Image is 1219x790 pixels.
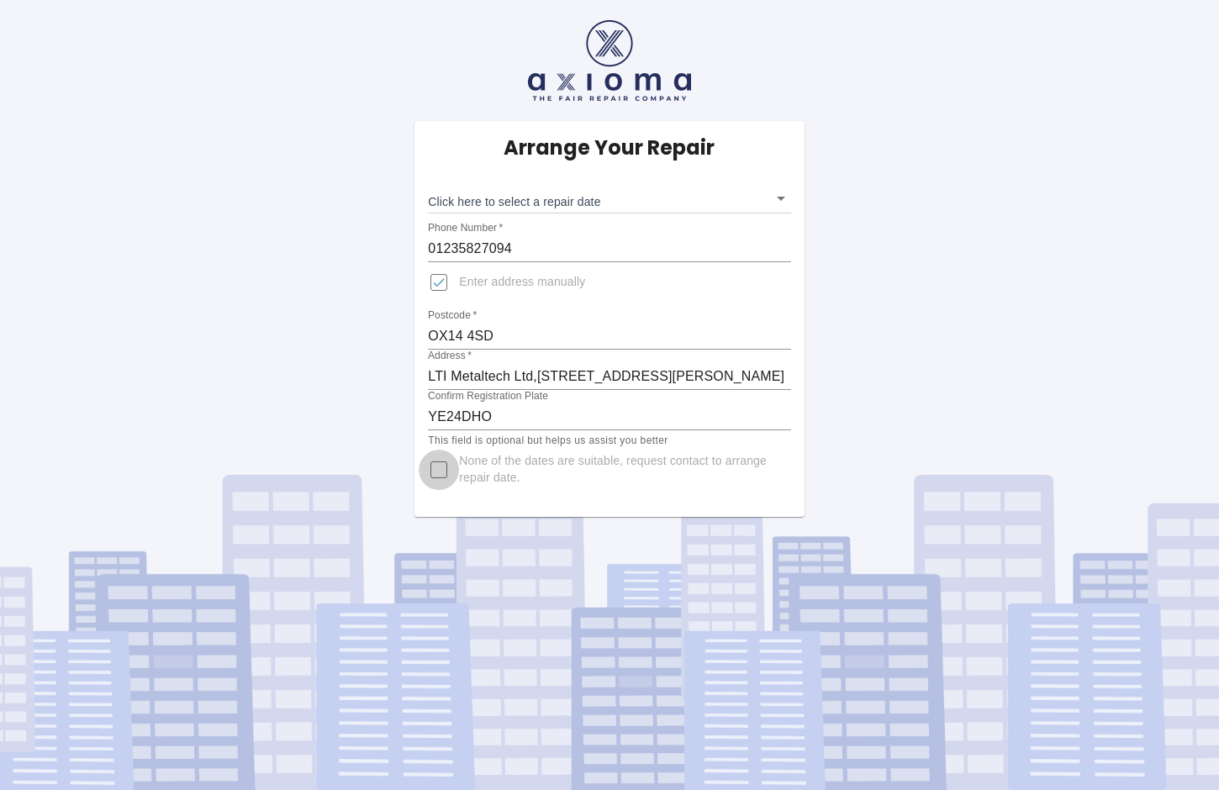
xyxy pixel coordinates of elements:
p: This field is optional but helps us assist you better [428,433,790,450]
label: Address [428,349,472,363]
span: Enter address manually [459,274,585,291]
img: axioma [528,20,691,101]
label: Phone Number [428,221,503,235]
label: Postcode [428,308,477,323]
span: None of the dates are suitable, request contact to arrange repair date. [459,453,777,487]
label: Confirm Registration Plate [428,389,548,403]
h5: Arrange Your Repair [504,134,715,161]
